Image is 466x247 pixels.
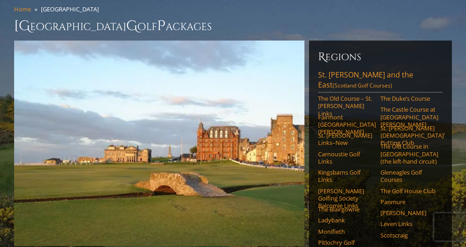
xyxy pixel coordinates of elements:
a: St. [PERSON_NAME] [DEMOGRAPHIC_DATA]’ Putting Club [380,124,437,147]
a: Monifieth [318,228,375,235]
a: Gleneagles Golf Courses [380,169,437,184]
a: St. [PERSON_NAME] and the East(Scotland Golf Courses) [318,70,443,93]
a: Panmure [380,198,437,206]
a: The Castle Course at [GEOGRAPHIC_DATA][PERSON_NAME] [380,106,437,128]
a: The Blairgowrie [318,206,375,213]
a: St. [PERSON_NAME] Links–New [318,132,375,147]
a: [PERSON_NAME] [380,209,437,216]
a: The Old Course in [GEOGRAPHIC_DATA] (the left-hand circuit) [380,143,437,165]
a: Fairmont [GEOGRAPHIC_DATA][PERSON_NAME] [318,113,375,136]
a: Carnoustie Golf Links [318,150,375,165]
li: [GEOGRAPHIC_DATA] [41,5,102,13]
span: P [157,17,166,35]
a: [PERSON_NAME] Golfing Society Balcomie Links [318,187,375,210]
a: Leven Links [380,220,437,227]
a: Home [14,5,31,13]
a: Scotscraig [380,232,437,239]
h6: Regions [318,50,443,64]
span: (Scotland Golf Courses) [333,82,392,89]
h1: [GEOGRAPHIC_DATA] olf ackages [14,17,452,35]
a: The Duke’s Course [380,95,437,102]
a: Kingsbarns Golf Links [318,169,375,184]
a: Ladybank [318,216,375,224]
span: G [126,17,137,35]
a: The Golf House Club [380,187,437,195]
a: The Old Course – St. [PERSON_NAME] Links [318,95,375,117]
